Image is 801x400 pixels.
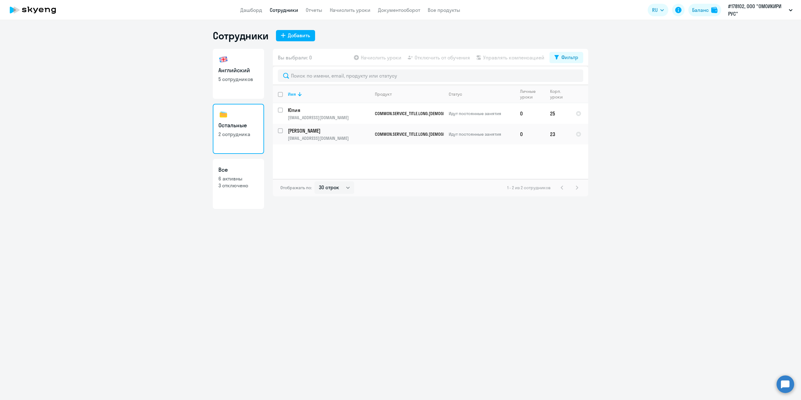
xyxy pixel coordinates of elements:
div: Имя [288,91,370,97]
td: 0 [515,124,545,144]
p: Юлия [288,107,370,114]
div: Статус [449,91,462,97]
span: Вы выбрали: 0 [278,54,312,61]
div: Статус [449,91,515,97]
span: COMMON.SERVICE_TITLE.LONG.[DEMOGRAPHIC_DATA] [375,111,468,116]
p: 5 сотрудников [218,76,258,83]
button: Фильтр [549,52,583,63]
a: Юлия[EMAIL_ADDRESS][DOMAIN_NAME] [288,107,370,120]
img: balance [711,7,717,13]
p: 3 отключено [218,182,258,189]
div: Корп. уроки [550,89,570,100]
button: Добавить [276,30,315,41]
div: Фильтр [561,53,578,61]
p: 6 активны [218,175,258,182]
p: Идут постоянные занятия [449,131,515,137]
img: others [218,109,228,119]
a: Остальные2 сотрудника [213,104,264,154]
span: Отображать по: [280,185,312,190]
p: [EMAIL_ADDRESS][DOMAIN_NAME] [288,115,370,120]
button: #178102, ООО "ОМОИКИРИ РУС" [725,3,796,18]
div: Продукт [375,91,443,97]
td: 23 [545,124,571,144]
p: [EMAIL_ADDRESS][DOMAIN_NAME] [288,135,370,141]
a: Сотрудники [270,7,298,13]
p: 2 сотрудника [218,131,258,138]
span: COMMON.SERVICE_TITLE.LONG.[DEMOGRAPHIC_DATA] [375,131,468,137]
td: 25 [545,103,571,124]
p: #178102, ООО "ОМОИКИРИ РУС" [728,3,786,18]
a: Все6 активны3 отключено [213,159,264,209]
div: Имя [288,91,296,97]
div: Личные уроки [520,89,540,100]
span: 1 - 2 из 2 сотрудников [507,185,551,190]
h3: Остальные [218,121,258,129]
div: Добавить [288,32,310,39]
span: RU [652,6,658,14]
a: Документооборот [378,7,420,13]
img: english [218,54,228,64]
p: [PERSON_NAME] [288,127,370,134]
a: Дашборд [240,7,262,13]
h3: Все [218,166,258,174]
div: Личные уроки [520,89,545,100]
button: Балансbalance [688,4,721,16]
button: RU [648,4,668,16]
div: Баланс [692,6,709,14]
a: [PERSON_NAME][EMAIL_ADDRESS][DOMAIN_NAME] [288,127,370,141]
a: Английский5 сотрудников [213,49,264,99]
div: Продукт [375,91,392,97]
div: Корп. уроки [550,89,566,100]
h1: Сотрудники [213,29,268,42]
h3: Английский [218,66,258,74]
a: Все продукты [428,7,460,13]
input: Поиск по имени, email, продукту или статусу [278,69,583,82]
p: Идут постоянные занятия [449,111,515,116]
a: Начислить уроки [330,7,370,13]
td: 0 [515,103,545,124]
a: Отчеты [306,7,322,13]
